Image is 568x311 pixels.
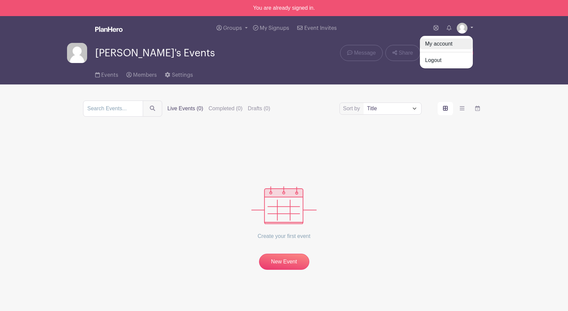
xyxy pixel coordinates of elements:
[457,23,467,34] img: default-ce2991bfa6775e67f084385cd625a349d9dcbb7a52a09fb2fda1e96e2d18dcdb.png
[420,36,473,69] div: Groups
[223,25,242,31] span: Groups
[168,105,270,113] div: filters
[133,72,157,78] span: Members
[343,105,362,113] label: Sort by
[259,254,309,270] a: New Event
[438,102,485,115] div: order and view
[420,39,473,49] a: My account
[95,48,215,59] span: [PERSON_NAME]'s Events
[95,26,123,32] img: logo_white-6c42ec7e38ccf1d336a20a19083b03d10ae64f83f12c07503d8b9e83406b4c7d.svg
[420,55,473,66] a: Logout
[295,16,339,40] a: Event Invites
[101,72,118,78] span: Events
[168,105,203,113] label: Live Events (0)
[399,49,413,57] span: Share
[172,72,193,78] span: Settings
[83,101,143,117] input: Search Events...
[214,16,250,40] a: Groups
[385,45,420,61] a: Share
[260,25,289,31] span: My Signups
[95,63,118,84] a: Events
[251,224,317,248] p: Create your first event
[248,105,270,113] label: Drafts (0)
[208,105,242,113] label: Completed (0)
[165,63,193,84] a: Settings
[304,25,337,31] span: Event Invites
[340,45,383,61] a: Message
[126,63,157,84] a: Members
[67,43,87,63] img: default-ce2991bfa6775e67f084385cd625a349d9dcbb7a52a09fb2fda1e96e2d18dcdb.png
[251,186,317,224] img: events_empty-56550af544ae17c43cc50f3ebafa394433d06d5f1891c01edc4b5d1d59cfda54.svg
[354,49,376,57] span: Message
[250,16,292,40] a: My Signups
